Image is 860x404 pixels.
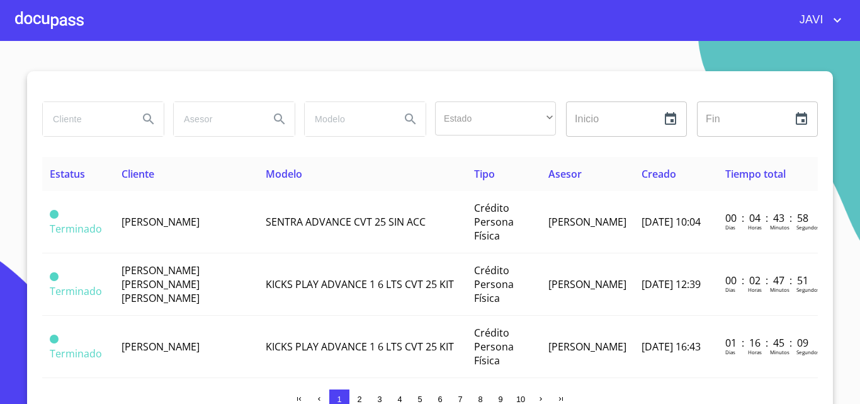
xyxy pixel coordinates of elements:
[474,167,495,181] span: Tipo
[725,274,810,287] p: 00 : 02 : 47 : 51
[548,215,626,229] span: [PERSON_NAME]
[43,102,128,136] input: search
[474,263,514,305] span: Crédito Persona Física
[266,215,426,229] span: SENTRA ADVANCE CVT 25 SIN ACC
[725,286,735,293] p: Dias
[122,340,200,354] span: [PERSON_NAME]
[266,340,454,354] span: KICKS PLAY ADVANCE 1 6 LTS CVT 25 KIT
[790,10,845,30] button: account of current user
[133,104,164,134] button: Search
[417,395,422,404] span: 5
[642,340,701,354] span: [DATE] 16:43
[50,347,102,361] span: Terminado
[474,326,514,367] span: Crédito Persona Física
[548,167,582,181] span: Asesor
[266,167,302,181] span: Modelo
[725,167,786,181] span: Tiempo total
[516,395,525,404] span: 10
[50,210,59,219] span: Terminado
[438,395,442,404] span: 6
[266,277,454,291] span: KICKS PLAY ADVANCE 1 6 LTS CVT 25 KIT
[790,10,830,30] span: JAVI
[796,286,820,293] p: Segundos
[122,167,154,181] span: Cliente
[50,284,102,298] span: Terminado
[122,215,200,229] span: [PERSON_NAME]
[474,201,514,243] span: Crédito Persona Física
[435,101,556,136] div: ​
[748,224,762,231] p: Horas
[796,224,820,231] p: Segundos
[770,224,789,231] p: Minutos
[548,277,626,291] span: [PERSON_NAME]
[50,222,102,236] span: Terminado
[796,349,820,355] p: Segundos
[548,340,626,354] span: [PERSON_NAME]
[397,395,402,404] span: 4
[770,286,789,293] p: Minutos
[357,395,361,404] span: 2
[770,349,789,355] p: Minutos
[498,395,502,404] span: 9
[50,167,85,181] span: Estatus
[122,263,200,305] span: [PERSON_NAME] [PERSON_NAME] [PERSON_NAME]
[725,336,810,350] p: 01 : 16 : 45 : 09
[748,286,762,293] p: Horas
[50,335,59,343] span: Terminado
[725,224,735,231] p: Dias
[377,395,382,404] span: 3
[458,395,462,404] span: 7
[264,104,295,134] button: Search
[748,349,762,355] p: Horas
[725,211,810,225] p: 00 : 04 : 43 : 58
[50,272,59,281] span: Terminado
[725,349,735,355] p: Dias
[642,167,676,181] span: Creado
[642,215,701,229] span: [DATE] 10:04
[174,102,259,136] input: search
[642,277,701,291] span: [DATE] 12:39
[395,104,426,134] button: Search
[478,395,482,404] span: 8
[305,102,390,136] input: search
[337,395,341,404] span: 1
